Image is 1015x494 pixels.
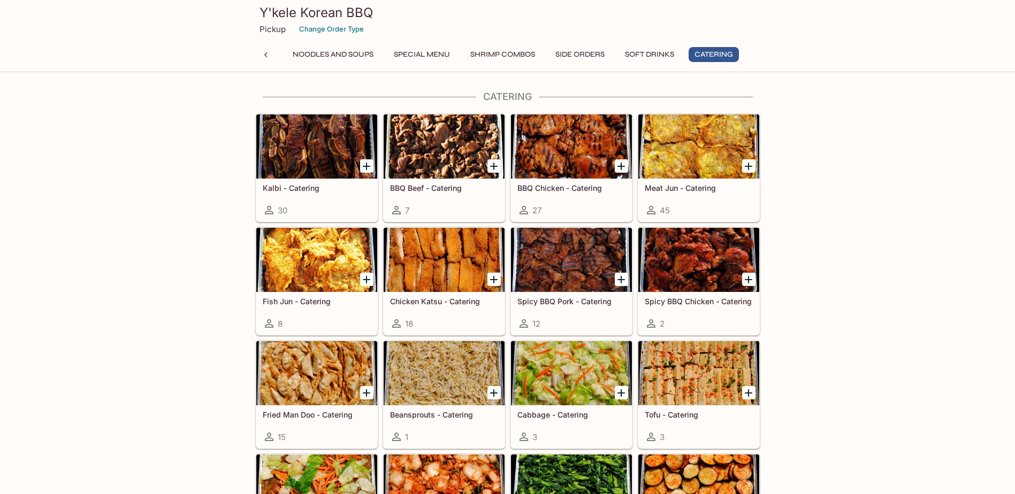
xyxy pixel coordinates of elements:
h5: Meat Jun - Catering [645,183,753,192]
h5: Chicken Katsu - Catering [390,297,498,306]
span: 45 [660,205,670,215]
a: Meat Jun - Catering45 [638,114,760,222]
h5: Spicy BBQ Pork - Catering [517,297,625,306]
h5: Fried Man Doo - Catering [263,410,371,419]
h5: Beansprouts - Catering [390,410,498,419]
h5: Tofu - Catering [645,410,753,419]
div: Fried Man Doo - Catering [256,341,377,405]
a: Spicy BBQ Pork - Catering12 [510,227,632,335]
button: Side Orders [550,47,610,62]
div: Spicy BBQ Chicken - Catering [638,228,759,292]
h5: BBQ Beef - Catering [390,183,498,192]
button: Add Meat Jun - Catering [742,159,755,173]
span: 2 [660,319,665,329]
div: BBQ Chicken - Catering [511,114,632,179]
span: 7 [405,205,409,215]
a: Cabbage - Catering3 [510,341,632,449]
div: Beansprouts - Catering [384,341,505,405]
a: Kalbi - Catering30 [256,114,378,222]
button: Add Fried Man Doo - Catering [360,386,373,399]
span: 12 [532,319,540,329]
span: 1 [405,432,408,442]
span: 15 [278,432,286,442]
button: Catering [689,47,739,62]
a: Fish Jun - Catering8 [256,227,378,335]
h5: BBQ Chicken - Catering [517,183,625,192]
span: 30 [278,205,287,215]
button: Add Spicy BBQ Pork - Catering [615,273,628,286]
button: Add Kalbi - Catering [360,159,373,173]
a: Chicken Katsu - Catering18 [383,227,505,335]
h5: Kalbi - Catering [263,183,371,192]
a: Tofu - Catering3 [638,341,760,449]
button: Add Beansprouts - Catering [487,386,501,399]
button: Noodles and Soups [287,47,379,62]
div: Kalbi - Catering [256,114,377,179]
button: Shrimp Combos [464,47,541,62]
a: BBQ Beef - Catering7 [383,114,505,222]
div: Fish Jun - Catering [256,228,377,292]
button: Add Chicken Katsu - Catering [487,273,501,286]
button: Change Order Type [294,21,369,37]
span: 8 [278,319,283,329]
a: BBQ Chicken - Catering27 [510,114,632,222]
h5: Spicy BBQ Chicken - Catering [645,297,753,306]
p: Pickup [260,24,286,34]
div: Tofu - Catering [638,341,759,405]
h4: Catering [255,91,760,103]
button: Add BBQ Beef - Catering [487,159,501,173]
span: 3 [660,432,665,442]
button: Add Spicy BBQ Chicken - Catering [742,273,755,286]
h3: Y'kele Korean BBQ [260,4,756,21]
div: Cabbage - Catering [511,341,632,405]
div: Chicken Katsu - Catering [384,228,505,292]
button: Special Menu [388,47,456,62]
a: Spicy BBQ Chicken - Catering2 [638,227,760,335]
button: Add BBQ Chicken - Catering [615,159,628,173]
div: Meat Jun - Catering [638,114,759,179]
div: Spicy BBQ Pork - Catering [511,228,632,292]
h5: Cabbage - Catering [517,410,625,419]
button: Soft Drinks [619,47,680,62]
button: Add Tofu - Catering [742,386,755,399]
div: BBQ Beef - Catering [384,114,505,179]
span: 18 [405,319,413,329]
span: 27 [532,205,541,215]
button: Add Fish Jun - Catering [360,273,373,286]
a: Beansprouts - Catering1 [383,341,505,449]
a: Fried Man Doo - Catering15 [256,341,378,449]
h5: Fish Jun - Catering [263,297,371,306]
span: 3 [532,432,537,442]
button: Add Cabbage - Catering [615,386,628,399]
